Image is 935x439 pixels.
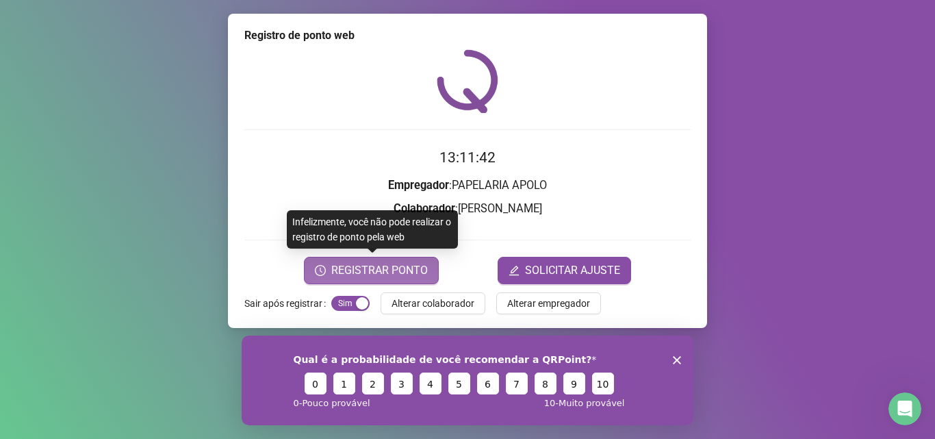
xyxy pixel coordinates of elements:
[394,202,455,215] strong: Colaborador
[437,49,498,113] img: QRPoint
[242,336,693,425] iframe: Pesquisa da QRPoint
[244,292,331,314] label: Sair após registrar
[244,177,691,195] h3: : PAPELARIA APOLO
[287,210,458,249] div: Infelizmente, você não pode realizar o registro de ponto pela web
[331,262,428,279] span: REGISTRAR PONTO
[507,296,590,311] span: Alterar empregador
[439,149,496,166] time: 13:11:42
[244,200,691,218] h3: : [PERSON_NAME]
[525,262,620,279] span: SOLICITAR AJUSTE
[509,265,520,276] span: edit
[244,27,691,44] div: Registro de ponto web
[496,292,601,314] button: Alterar empregador
[388,179,449,192] strong: Empregador
[315,265,326,276] span: clock-circle
[392,296,474,311] span: Alterar colaborador
[381,292,485,314] button: Alterar colaborador
[498,257,631,284] button: editSOLICITAR AJUSTE
[304,257,439,284] button: REGISTRAR PONTO
[888,392,921,425] iframe: Intercom live chat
